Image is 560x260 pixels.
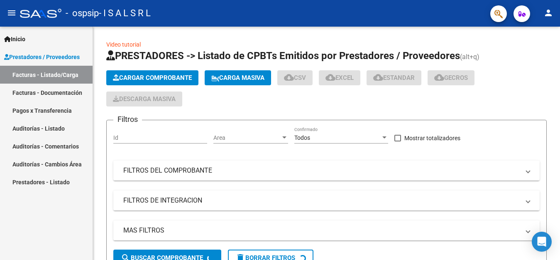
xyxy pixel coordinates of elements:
mat-icon: person [543,8,553,18]
mat-icon: cloud_download [373,72,383,82]
mat-icon: cloud_download [325,72,335,82]
a: Video tutorial [106,41,141,48]
span: Descarga Masiva [113,95,176,103]
button: Descarga Masiva [106,92,182,106]
span: Cargar Comprobante [113,74,192,82]
button: Estandar [367,70,421,85]
span: - I S A L S R L [99,4,151,22]
button: EXCEL [319,70,360,85]
mat-icon: cloud_download [284,72,294,82]
button: CSV [277,70,313,85]
span: - ospsip [66,4,99,22]
span: Carga Masiva [211,74,264,82]
button: Gecros [428,70,474,85]
span: (alt+q) [460,53,479,61]
mat-panel-title: MAS FILTROS [123,226,520,235]
mat-expansion-panel-header: FILTROS DE INTEGRACION [113,191,540,210]
span: PRESTADORES -> Listado de CPBTs Emitidos por Prestadores / Proveedores [106,50,460,62]
mat-expansion-panel-header: MAS FILTROS [113,220,540,240]
span: EXCEL [325,74,354,82]
span: Gecros [434,74,468,82]
span: CSV [284,74,306,82]
span: Estandar [373,74,415,82]
span: Inicio [4,35,25,44]
h3: Filtros [113,114,142,125]
mat-icon: cloud_download [434,72,444,82]
mat-panel-title: FILTROS DEL COMPROBANTE [123,166,520,175]
mat-expansion-panel-header: FILTROS DEL COMPROBANTE [113,161,540,181]
button: Carga Masiva [205,70,271,85]
span: Area [213,134,281,141]
div: Open Intercom Messenger [532,232,552,252]
mat-icon: menu [7,8,17,18]
span: Todos [294,134,310,141]
span: Mostrar totalizadores [404,133,460,143]
button: Cargar Comprobante [106,70,198,85]
app-download-masive: Descarga masiva de comprobantes (adjuntos) [106,92,182,106]
mat-panel-title: FILTROS DE INTEGRACION [123,196,520,205]
span: Prestadores / Proveedores [4,52,80,62]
